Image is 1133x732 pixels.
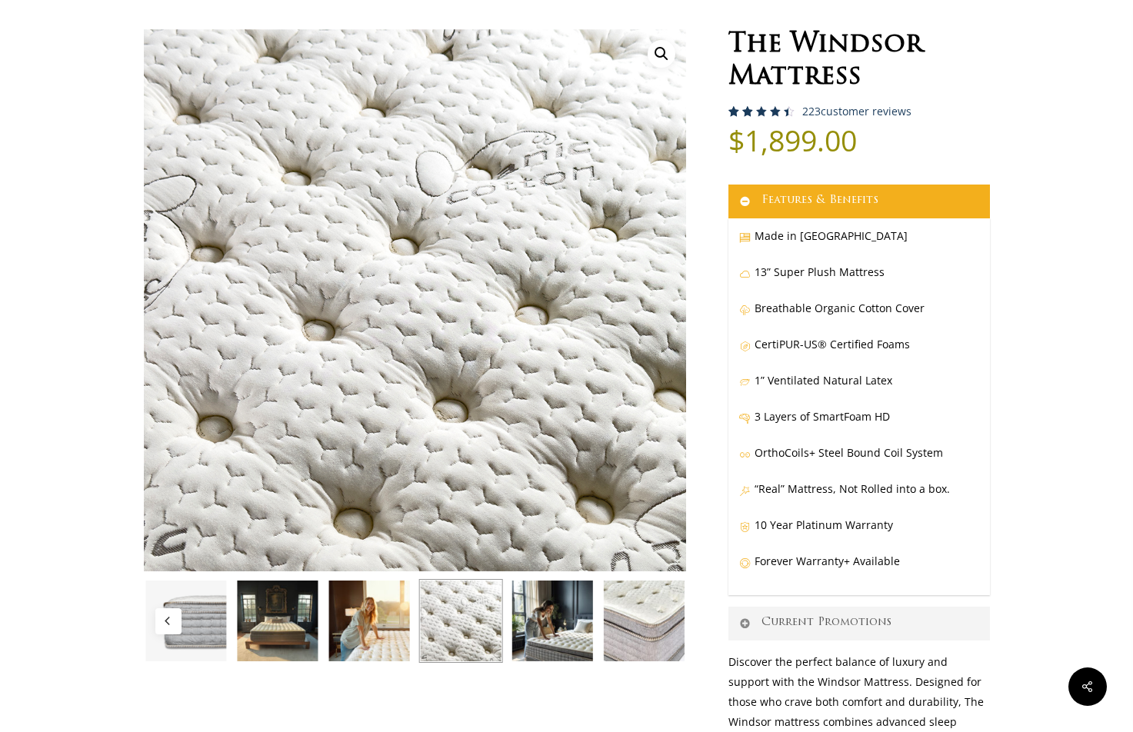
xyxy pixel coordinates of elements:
[739,262,979,298] p: 13” Super Plush Mattress
[510,579,594,663] img: Windsor-Loft-Photoshoot-Amelia Feels the Plush Pillow top.
[739,551,979,587] p: Forever Warranty+ Available
[802,104,821,118] span: 223
[739,407,979,443] p: 3 Layers of SmartFoam HD
[728,607,990,640] a: Current Promotions
[802,105,911,118] a: 223customer reviews
[739,515,979,551] p: 10 Year Platinum Warranty
[155,608,182,634] button: Previous
[728,106,753,131] span: 223
[728,121,857,160] bdi: 1,899.00
[728,106,795,117] div: Rated 4.59 out of 5
[739,298,979,334] p: Breathable Organic Cotton Cover
[739,443,979,479] p: OrthoCoils+ Steel Bound Coil System
[144,579,228,663] img: Windsor-Side-Profile-HD-Closeup
[728,121,745,160] span: $
[235,579,319,663] img: Windsor In NH Manor
[728,29,990,94] h1: The Windsor Mattress
[739,226,979,262] p: Made in [GEOGRAPHIC_DATA]
[739,371,979,407] p: 1” Ventilated Natural Latex
[728,185,990,218] a: Features & Benefits
[648,40,675,68] a: View full-screen image gallery
[728,106,789,181] span: Rated out of 5 based on customer ratings
[739,479,979,515] p: “Real” Mattress, Not Rolled into a box.
[739,334,979,371] p: CertiPUR-US® Certified Foams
